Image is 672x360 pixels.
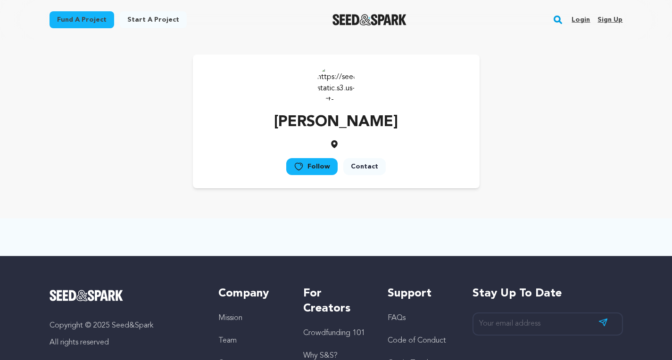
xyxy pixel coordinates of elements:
a: Contact [343,158,386,175]
a: Fund a project [50,11,114,28]
a: Why S&S? [303,352,338,360]
a: Sign up [597,12,622,27]
a: Start a project [120,11,187,28]
a: Code of Conduct [388,337,446,344]
p: [PERSON_NAME] [274,111,398,134]
p: All rights reserved [50,337,200,348]
img: Seed&Spark Logo Dark Mode [332,14,407,25]
img: https://seedandspark-static.s3.us-east-2.amazonaws.com/images/User/002/309/644/medium/ACg8ocLZsah... [317,64,355,102]
h5: Support [388,286,453,301]
a: Seed&Spark Homepage [332,14,407,25]
a: Follow [286,158,338,175]
a: Login [572,12,590,27]
h5: Stay up to date [473,286,623,301]
img: Seed&Spark Logo [50,290,124,301]
h5: For Creators [303,286,369,316]
a: Seed&Spark Homepage [50,290,200,301]
a: Mission [218,314,242,322]
input: Your email address [473,312,623,336]
a: Team [218,337,237,344]
h5: Company [218,286,284,301]
a: FAQs [388,314,406,322]
a: Crowdfunding 101 [303,329,365,337]
p: Copyright © 2025 Seed&Spark [50,320,200,331]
